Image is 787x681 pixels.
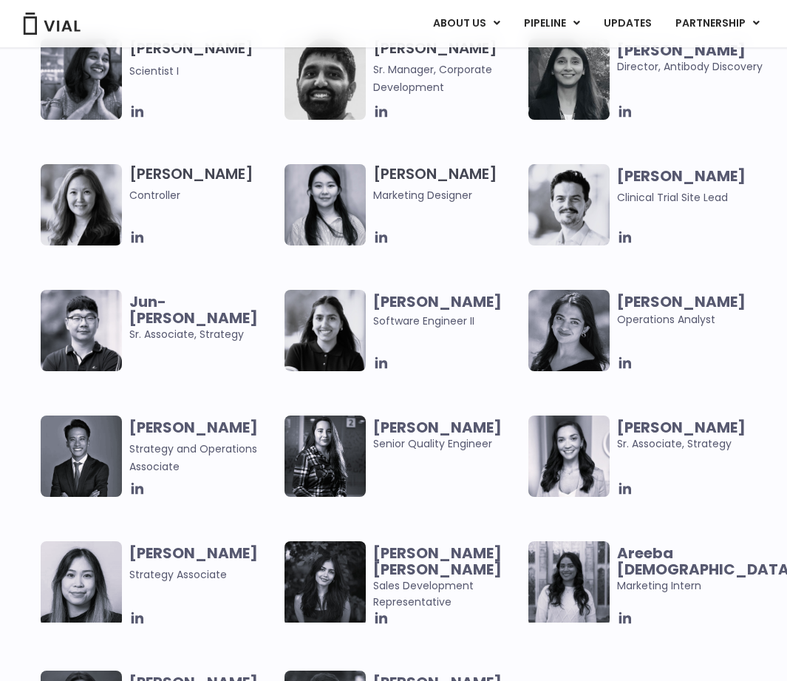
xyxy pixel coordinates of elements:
span: Marketing Intern [617,545,765,594]
img: Smiling woman named Harman [285,541,366,623]
span: Strategy and Operations Associate [129,441,257,474]
a: PARTNERSHIPMenu Toggle [664,11,771,36]
span: Sales Development Representative [373,545,521,610]
a: UPDATES [592,11,663,36]
span: Scientist I [129,64,179,78]
img: Headshot of smiling woman named Swati [528,38,610,120]
img: Smiling man named Surya [285,38,366,120]
b: [PERSON_NAME] [373,417,502,438]
span: Sr. Associate, Strategy [129,294,277,342]
img: Smiling woman named Areeba [528,541,610,623]
img: Image of smiling man named Glenn [528,164,610,245]
b: [PERSON_NAME] [129,417,258,438]
img: Smiling woman named Ana [528,416,610,497]
img: Image of smiling man named Jun-Goo [41,290,122,371]
span: Strategy Associate [129,567,227,582]
span: Sr. Manager, Corporate Development [373,62,492,95]
b: [PERSON_NAME] [617,166,746,186]
a: PIPELINEMenu Toggle [512,11,591,36]
img: Headshot of smiling woman named Sneha [41,38,122,120]
b: [PERSON_NAME] [617,40,746,61]
span: Marketing Designer [373,187,521,203]
img: Headshot of smiling woman named Sharicka [528,290,610,371]
span: Clinical Trial Site Lead [617,190,728,205]
span: Senior Quality Engineer [373,419,521,452]
img: Image of smiling woman named Tanvi [285,290,366,371]
h3: [PERSON_NAME] [129,38,277,79]
span: Director, Antibody Discovery [617,42,765,75]
h3: [PERSON_NAME] [129,164,277,203]
span: Sr. Associate, Strategy [617,419,765,452]
b: [PERSON_NAME] [617,417,746,438]
img: Smiling woman named Yousun [285,164,366,245]
span: Operations Analyst [617,294,765,328]
b: [PERSON_NAME] [617,291,746,312]
b: [PERSON_NAME] [129,543,258,563]
img: Headshot of smiling woman named Vanessa [41,541,122,623]
span: Software Engineer II [373,314,474,328]
img: Headshot of smiling man named Urann [41,416,122,497]
h3: [PERSON_NAME] [373,164,521,203]
h3: [PERSON_NAME] [373,38,521,95]
a: ABOUT USMenu Toggle [421,11,511,36]
b: [PERSON_NAME] [373,291,502,312]
img: Vial Logo [22,13,81,35]
img: Image of smiling woman named Aleina [41,164,122,245]
span: Controller [129,187,277,203]
b: Jun-[PERSON_NAME] [129,291,258,328]
b: [PERSON_NAME] [PERSON_NAME] [373,543,502,580]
